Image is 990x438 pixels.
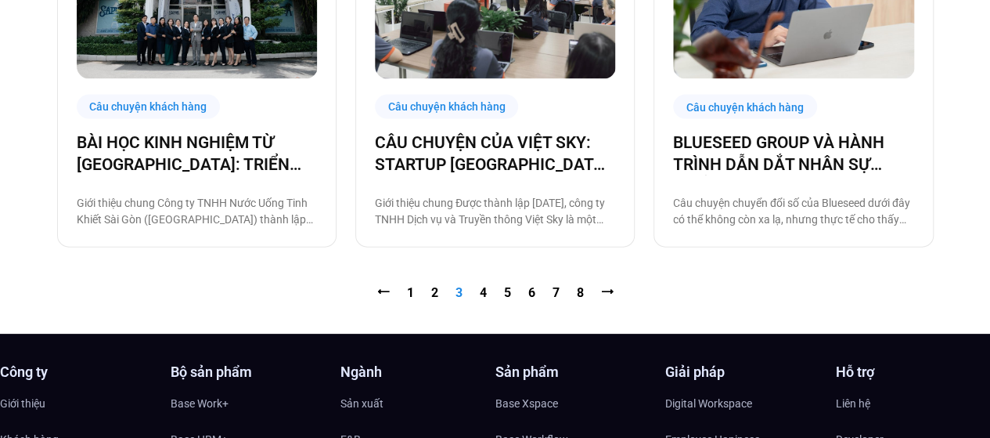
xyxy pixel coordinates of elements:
[665,392,752,415] span: Digital Workspace
[673,132,913,176] a: BLUESEED GROUP VÀ HÀNH TRÌNH DẪN DẮT NHÂN SỰ TRIỂN KHAI CÔNG NGHỆ
[480,285,487,300] a: 4
[171,392,229,415] span: Base Work+
[455,285,463,300] span: 3
[553,285,560,300] a: 7
[171,365,326,379] h4: Bộ sản phẩm
[836,392,870,415] span: Liên hệ
[665,392,820,415] a: Digital Workspace
[375,132,615,176] a: CÂU CHUYỆN CỦA VIỆT SKY: STARTUP [GEOGRAPHIC_DATA] SỐ HOÁ NGAY TỪ KHI CHỈ CÓ 5 NHÂN SỰ
[577,285,584,300] a: 8
[77,95,221,119] div: Câu chuyện khách hàng
[57,284,934,302] nav: Pagination
[375,195,615,228] p: Giới thiệu chung Được thành lập [DATE], công ty TNHH Dịch vụ và Truyền thông Việt Sky là một agen...
[407,285,414,300] a: 1
[375,95,519,119] div: Câu chuyện khách hàng
[171,392,326,415] a: Base Work+
[377,285,390,300] a: ⭠
[665,365,820,379] h4: Giải pháp
[495,392,558,415] span: Base Xspace
[431,285,438,300] a: 2
[340,365,495,379] h4: Ngành
[495,392,650,415] a: Base Xspace
[601,285,614,300] a: ⭢
[77,132,317,176] a: BÀI HỌC KINH NGHIỆM TỪ [GEOGRAPHIC_DATA]: TRIỂN KHAI CÔNG NGHỆ CHO BA THẾ HỆ NHÂN SỰ
[673,195,913,228] p: Câu chuyện chuyển đổi số của Blueseed dưới đây có thể không còn xa lạ, nhưng thực tế cho thấy nó ...
[495,365,650,379] h4: Sản phẩm
[340,392,383,415] span: Sản xuất
[504,285,511,300] a: 5
[340,392,495,415] a: Sản xuất
[77,195,317,228] p: Giới thiệu chung Công ty TNHH Nước Uống Tinh Khiết Sài Gòn ([GEOGRAPHIC_DATA]) thành lập [DATE] b...
[673,95,817,119] div: Câu chuyện khách hàng
[528,285,535,300] a: 6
